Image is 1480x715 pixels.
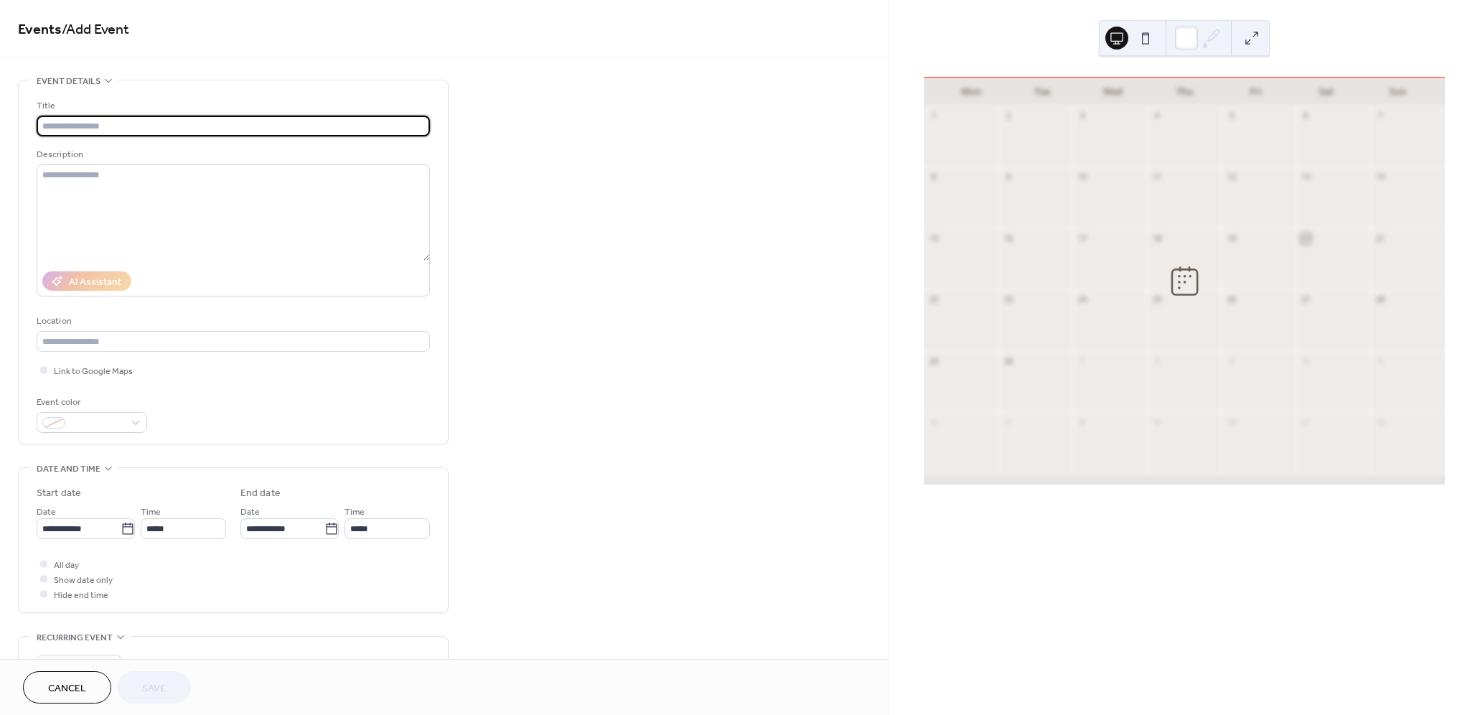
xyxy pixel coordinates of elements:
a: Events [18,16,62,44]
div: Location [37,314,427,329]
div: 10 [1077,172,1088,182]
div: 9 [1151,416,1162,427]
span: Event details [37,74,100,89]
div: 4 [1151,111,1162,121]
div: 28 [1374,294,1385,305]
div: Mon [935,78,1006,106]
div: 29 [928,355,939,366]
div: 13 [1301,172,1311,182]
div: Sat [1291,78,1362,106]
div: 6 [1301,111,1311,121]
div: 7 [1374,111,1385,121]
span: Cancel [48,681,86,696]
span: Show date only [54,573,113,588]
div: 23 [1003,294,1013,305]
div: 26 [1226,294,1237,305]
div: 30 [1003,355,1013,366]
div: 10 [1226,416,1237,427]
span: Do not repeat [42,658,96,675]
div: Thu [1149,78,1220,106]
div: 5 [1226,111,1237,121]
div: Event color [37,395,144,410]
span: Link to Google Maps [54,364,133,379]
div: 11 [1151,172,1162,182]
div: 22 [928,294,939,305]
button: Cancel [23,671,111,704]
span: Date [240,505,260,520]
div: 4 [1301,355,1311,366]
span: Hide end time [54,588,108,603]
div: 1 [928,111,939,121]
div: 17 [1077,233,1088,243]
div: 11 [1301,416,1311,427]
div: 3 [1226,355,1237,366]
div: 20 [1301,233,1311,243]
div: 12 [1374,416,1385,427]
div: Tue [1006,78,1077,106]
div: Fri [1220,78,1291,106]
span: Date [37,505,56,520]
div: 27 [1301,294,1311,305]
span: Recurring event [37,630,113,645]
div: 12 [1226,172,1237,182]
span: / Add Event [62,16,129,44]
div: 8 [928,172,939,182]
div: Description [37,147,427,162]
div: Start date [37,486,81,501]
div: 5 [1374,355,1385,366]
div: 24 [1077,294,1088,305]
span: Time [141,505,161,520]
div: 14 [1374,172,1385,182]
div: 2 [1003,111,1013,121]
div: 1 [1077,355,1088,366]
div: 25 [1151,294,1162,305]
div: Sun [1362,78,1433,106]
div: 6 [928,416,939,427]
div: 19 [1226,233,1237,243]
div: End date [240,486,281,501]
div: 8 [1077,416,1088,427]
div: 21 [1374,233,1385,243]
div: 16 [1003,233,1013,243]
span: All day [54,558,79,573]
div: Title [37,98,427,113]
div: Wed [1077,78,1148,106]
div: 7 [1003,416,1013,427]
div: 15 [928,233,939,243]
div: 18 [1151,233,1162,243]
div: 9 [1003,172,1013,182]
span: Time [345,505,365,520]
span: Date and time [37,462,100,477]
div: 3 [1077,111,1088,121]
div: 2 [1151,355,1162,366]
